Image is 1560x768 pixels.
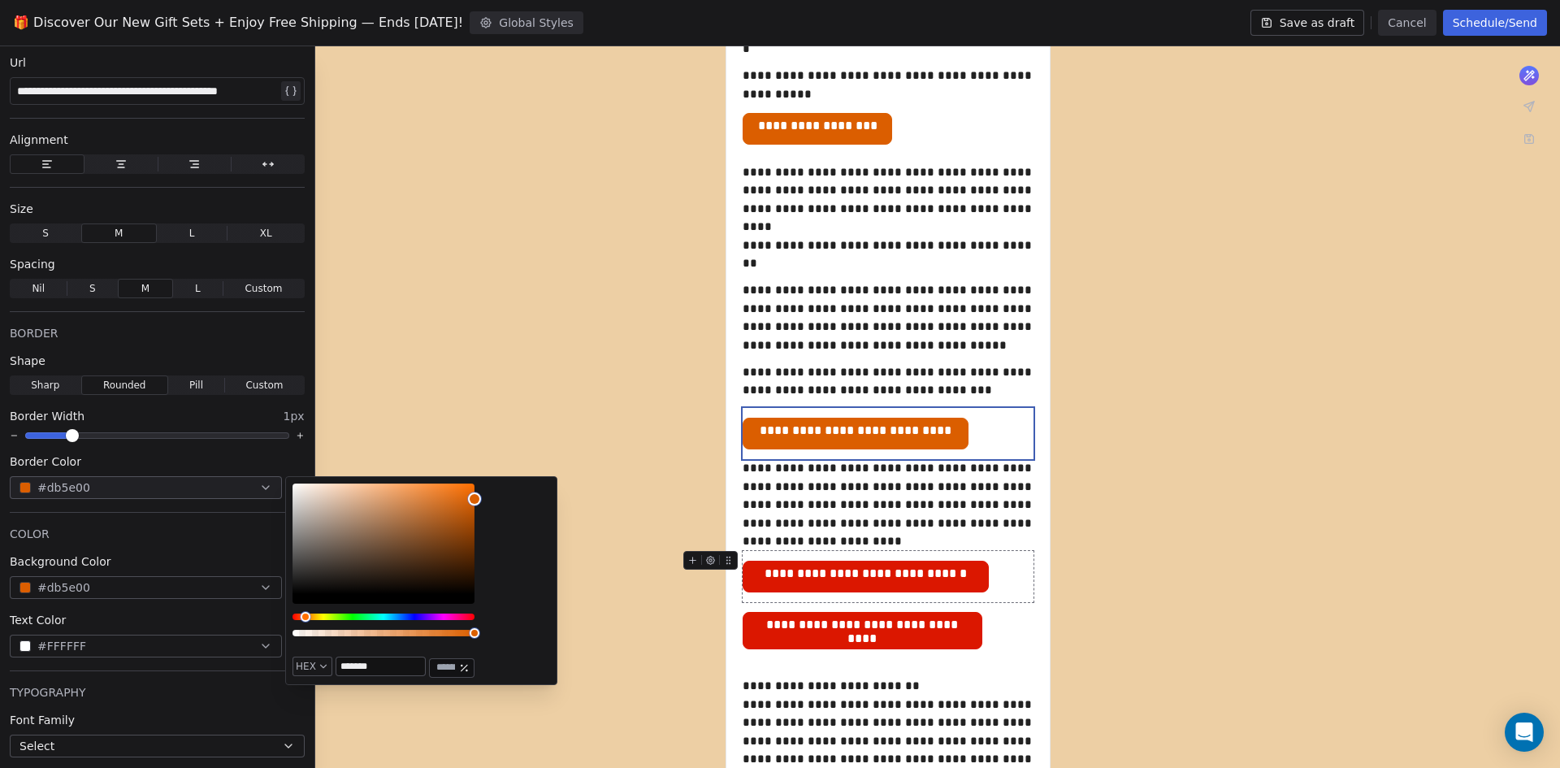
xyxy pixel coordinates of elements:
span: Url [10,54,26,71]
button: #db5e00 [10,476,282,499]
span: Font Family [10,712,75,728]
span: #db5e00 [37,579,90,597]
button: HEX [292,657,332,676]
button: Global Styles [470,11,583,34]
div: BORDER [10,325,305,341]
span: Border Width [10,408,84,424]
span: Spacing [10,256,55,272]
div: Open Intercom Messenger [1505,713,1544,752]
span: XL [260,226,272,241]
span: Select [19,738,54,754]
span: 1px [284,408,305,424]
span: L [189,226,195,241]
span: Border Color [10,453,81,470]
span: #FFFFFF [37,638,86,655]
span: Text Color [10,612,66,628]
button: Schedule/Send [1443,10,1547,36]
span: Size [10,201,33,217]
div: COLOR [10,526,305,542]
button: #FFFFFF [10,635,282,657]
span: Custom [245,281,282,296]
button: #db5e00 [10,576,282,599]
span: Shape [10,353,45,369]
div: TYPOGRAPHY [10,684,305,701]
span: L [195,281,201,296]
div: Alpha [292,630,474,636]
span: Background Color [10,553,111,570]
span: Sharp [31,378,59,393]
button: Save as draft [1250,10,1365,36]
div: Color [292,484,474,594]
span: Custom [245,378,283,393]
span: Pill [189,378,203,393]
span: #db5e00 [37,479,90,497]
span: S [42,226,49,241]
span: Nil [32,281,45,296]
div: Hue [292,614,474,620]
span: Alignment [10,132,68,148]
span: S [89,281,96,296]
button: Cancel [1378,10,1436,36]
span: 🎁 Discover Our New Gift Sets + Enjoy Free Shipping — Ends [DATE]! [13,13,463,33]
